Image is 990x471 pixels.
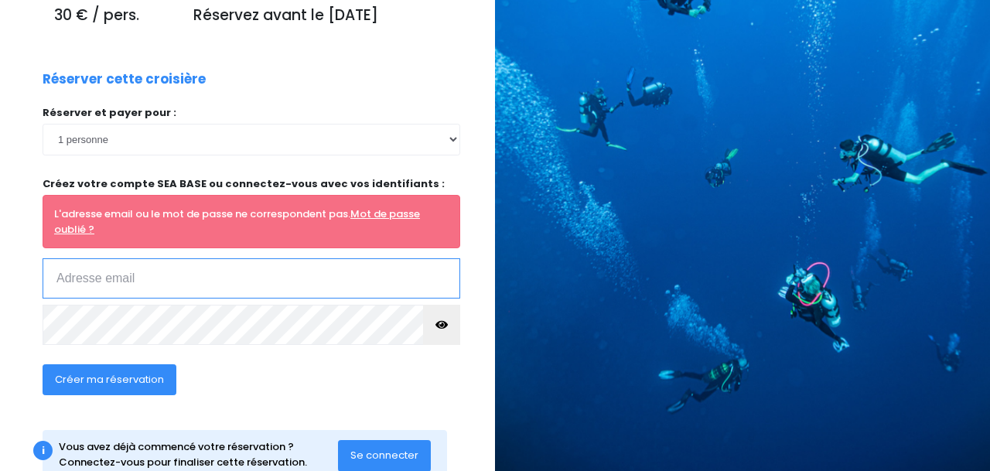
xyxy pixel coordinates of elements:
[193,5,449,27] p: Réservez avant le [DATE]
[59,439,339,469] div: Vous avez déjà commencé votre réservation ? Connectez-vous pour finaliser cette réservation.
[33,441,53,460] div: i
[54,206,420,237] a: Mot de passe oublié ?
[43,176,460,192] p: Créez votre compte SEA BASE ou connectez-vous avec vos identifiants :
[55,372,164,387] span: Créer ma réservation
[338,449,431,462] a: Se connecter
[43,364,176,395] button: Créer ma réservation
[43,258,460,299] input: Adresse email
[54,5,170,27] p: 30 € / pers.
[338,440,431,471] button: Se connecter
[43,105,460,121] p: Réserver et payer pour :
[43,70,206,90] p: Réserver cette croisière
[350,448,418,462] span: Se connecter
[43,195,460,248] div: L'adresse email ou le mot de passe ne correspondent pas.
